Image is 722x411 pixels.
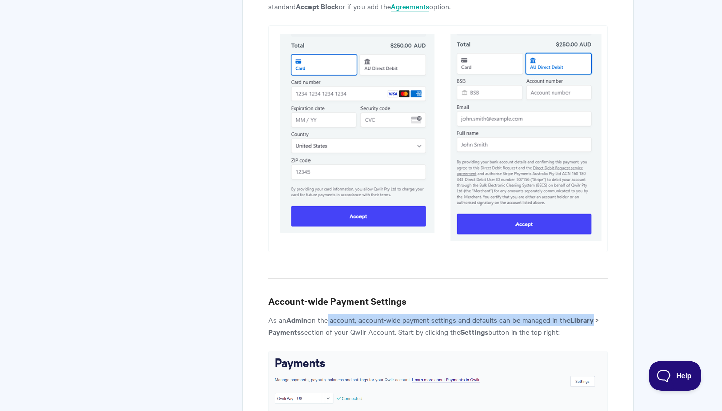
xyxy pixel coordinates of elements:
[268,314,608,338] p: As an on the account, account-wide payment settings and defaults can be managed in the section of...
[296,1,339,11] b: Accept Block
[649,361,702,391] iframe: Toggle Customer Support
[286,314,307,325] b: Admin
[460,326,488,337] b: Settings
[268,314,599,337] b: Library > Payments
[268,294,608,309] h3: Account-wide Payment Settings
[391,1,429,12] a: Agreements
[268,25,608,252] img: file-3tj9pgkRSB.png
